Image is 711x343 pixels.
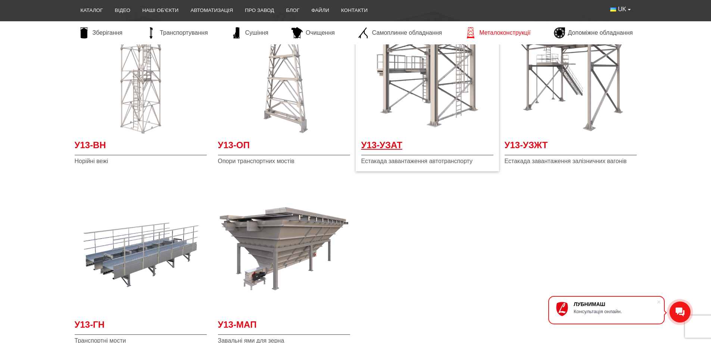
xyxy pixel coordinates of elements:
a: Контакти [335,2,374,19]
span: Очищення [306,29,335,37]
a: Очищення [288,27,339,38]
a: Каталог [75,2,109,19]
a: Допоміжне обладнання [550,27,637,38]
span: Зберігання [93,29,123,37]
a: У13-УЗАТ [361,139,493,156]
a: Відео [109,2,137,19]
a: Блог [280,2,305,19]
span: UK [618,5,626,13]
a: Самоплинне обладнання [354,27,446,38]
span: Сушіння [245,29,268,37]
span: Опори транспортних мостів [218,157,350,165]
a: Зберігання [75,27,127,38]
span: Естакада завантаження автотранспорту [361,157,493,165]
span: Естакада завантаження залізничних вагонів [505,157,637,165]
div: ЛУБНИМАШ [574,301,657,307]
a: Транспортування [142,27,212,38]
a: У13-ОП [218,139,350,156]
a: Файли [305,2,335,19]
span: Самоплинне обладнання [372,29,442,37]
a: Металоконструкції [461,27,534,38]
span: Допоміжне обладнання [568,29,633,37]
div: Консультація онлайн. [574,309,657,314]
span: Норійні вежі [75,157,207,165]
span: Металоконструкції [479,29,530,37]
a: Наші об’єкти [136,2,184,19]
span: Транспортування [160,29,208,37]
a: У13-ВН [75,139,207,156]
a: У13-ГН [75,318,207,335]
a: Сушіння [227,27,272,38]
a: Автоматизація [184,2,239,19]
img: Українська [610,7,616,12]
a: Про завод [239,2,280,19]
a: У13-УЗЖТ [505,139,637,156]
button: UK [604,2,636,16]
a: У13-МАП [218,318,350,335]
